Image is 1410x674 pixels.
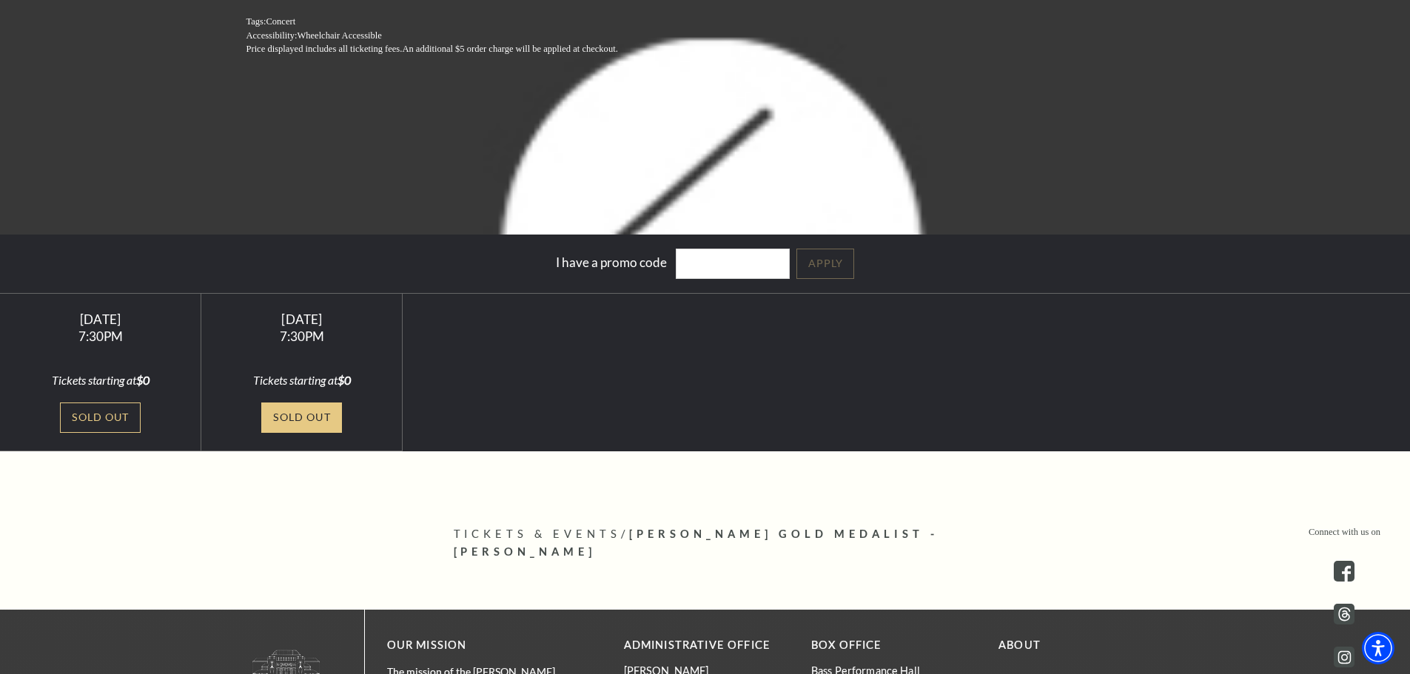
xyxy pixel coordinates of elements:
div: Tickets starting at [219,372,385,388]
span: [PERSON_NAME] Gold Medalist - [PERSON_NAME] [454,528,939,559]
div: Tickets starting at [18,372,184,388]
span: Wheelchair Accessible [297,30,381,41]
span: An additional $5 order charge will be applied at checkout. [402,44,617,54]
span: $0 [338,373,351,387]
span: $0 [136,373,150,387]
p: Administrative Office [624,636,789,655]
p: Tags: [246,15,654,29]
p: Price displayed includes all ticketing fees. [246,42,654,56]
a: facebook - open in a new tab [1334,561,1354,582]
a: Sold Out [261,402,342,433]
a: instagram - open in a new tab [1334,647,1354,667]
div: 7:30PM [18,330,184,343]
p: BOX OFFICE [811,636,976,655]
p: Connect with us on [1309,525,1380,539]
div: [DATE] [219,311,385,327]
a: Sold Out [60,402,141,433]
div: 7:30PM [219,330,385,343]
p: / [454,525,957,562]
label: I have a promo code [556,255,667,270]
div: Accessibility Menu [1362,632,1394,664]
span: Concert [266,16,295,27]
p: OUR MISSION [387,636,572,655]
p: Accessibility: [246,29,654,43]
a: About [998,638,1041,651]
span: Tickets & Events [454,528,622,540]
div: [DATE] [18,311,184,327]
a: threads.com - open in a new tab [1334,604,1354,624]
